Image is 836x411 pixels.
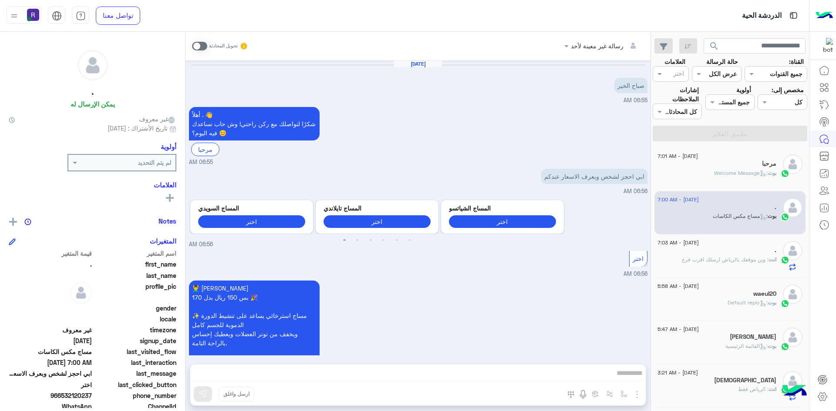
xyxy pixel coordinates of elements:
span: تاريخ الأشتراك : [DATE] [108,124,168,133]
img: defaultAdmin.png [783,327,802,347]
h5: . [775,247,776,254]
img: Logo [816,7,833,25]
div: اختر [673,69,685,80]
button: 2 of 3 [353,236,362,245]
h5: مرحبا [762,160,776,167]
button: 3 of 3 [366,236,375,245]
button: 6 of 3 [405,236,414,245]
small: تحويل المحادثة [209,43,238,50]
img: WhatsApp [781,256,789,264]
h5: Ahmad [730,333,776,341]
span: 966532120237 [9,391,92,400]
span: last_clicked_button [94,380,177,389]
img: defaultAdmin.png [783,241,802,261]
button: اختر [198,215,305,228]
span: اسم المتغير [94,249,177,258]
span: last_visited_flow [94,347,177,356]
button: search [704,38,725,57]
span: 2 [9,402,92,411]
span: first_name [94,260,177,269]
span: 2025-08-14T04:00:36.167Z [9,358,92,367]
span: : Default reply [728,299,768,306]
p: المساج الشياتسو [449,204,556,213]
span: : القائمة الرئيسية [725,343,768,349]
h6: Notes [158,217,176,225]
label: أولوية [736,85,751,94]
img: add [9,218,17,226]
span: [DATE] - 3:21 AM [657,369,698,377]
h5: سبحان الله [714,377,776,384]
span: 06:55 AM [624,97,647,104]
label: العلامات [664,57,685,66]
img: defaultAdmin.png [783,284,802,304]
span: غير معروف [139,114,176,124]
img: tab [788,10,799,21]
span: null [9,314,92,324]
span: ChannelId [94,402,177,411]
span: بوت [768,343,776,349]
button: 5 of 3 [392,236,401,245]
span: gender [94,304,177,313]
img: notes [24,218,31,225]
p: المساج السويدي [198,204,305,213]
img: tab [76,11,86,21]
span: timezone [94,325,177,334]
label: حالة الرسالة [706,57,738,66]
span: اختر [9,380,92,389]
span: غير معروف [9,325,92,334]
h6: [DATE] [394,61,442,67]
span: [DATE] - 7:00 AM [657,196,699,204]
span: [DATE] - 5:58 AM [657,282,699,290]
img: WhatsApp [781,299,789,308]
span: [DATE] - 7:01 AM [657,152,698,160]
button: 1 of 3 [340,236,349,245]
span: phone_number [94,391,177,400]
p: الدردشة الحية [742,10,782,22]
p: 14/8/2025, 6:56 AM [541,169,647,184]
span: اختر [633,255,644,262]
button: ارسل واغلق [219,387,254,401]
img: tab [52,11,62,21]
span: وين موقعك بالرياض ارسلك اقرب فرع [682,256,769,263]
div: مرحبا [191,143,219,156]
span: 06:55 AM [189,158,213,167]
img: WhatsApp [781,169,789,178]
span: null [9,304,92,313]
a: tab [72,7,89,25]
span: profile_pic [94,282,177,302]
span: [DATE] - 5:47 AM [657,325,699,333]
img: 322853014244696 [817,38,833,53]
p: 14/8/2025, 6:56 AM [189,281,320,369]
h6: المتغيرات [150,237,176,245]
span: الرياض فقط [738,386,769,392]
span: بوت [768,170,776,176]
img: defaultAdmin.png [78,50,108,80]
img: profile [9,10,20,21]
h6: يمكن الإرسال له [71,100,115,108]
span: [DATE] - 7:03 AM [657,239,699,247]
h5: . [91,87,94,97]
img: defaultAdmin.png [783,371,802,391]
span: signup_date [94,336,177,345]
span: 06:56 AM [624,188,647,194]
span: last_interaction [94,358,177,367]
span: بوت [768,213,776,219]
span: locale [94,314,177,324]
span: انت [769,386,776,392]
span: مساج مكس الكاسات [9,347,92,356]
span: last_message [94,369,177,378]
h6: أولوية [161,143,176,150]
span: 06:56 AM [624,271,647,277]
img: WhatsApp [781,342,789,351]
span: 06:56 AM [189,241,213,249]
label: القناة: [789,57,804,66]
img: userImage [27,9,39,21]
span: بوت [768,299,776,306]
button: اختر [449,215,556,228]
img: defaultAdmin.png [783,154,802,174]
span: انت [769,256,776,263]
button: تطبيق الفلاتر [653,126,807,141]
a: تواصل معنا [96,7,140,25]
img: defaultAdmin.png [783,198,802,217]
span: 2025-08-14T03:55:29.988Z [9,336,92,345]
